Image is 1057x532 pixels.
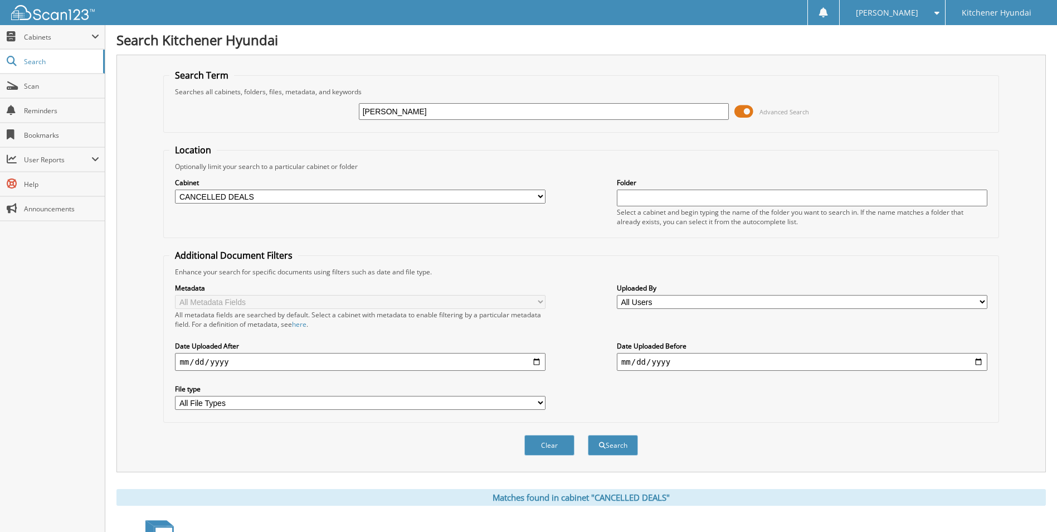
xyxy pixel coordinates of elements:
span: User Reports [24,155,91,165]
label: Metadata [175,283,545,293]
div: Select a cabinet and begin typing the name of the folder you want to search in. If the name match... [617,207,987,226]
span: Kitchener Hyundai [962,9,1031,16]
span: Scan [24,81,99,91]
legend: Additional Document Filters [169,249,298,262]
img: scan123-logo-white.svg [11,5,95,20]
h1: Search Kitchener Hyundai [116,31,1046,49]
legend: Search Term [169,69,234,81]
input: start [175,353,545,371]
span: Announcements [24,204,99,214]
input: end [617,353,987,371]
div: Matches found in cabinet "CANCELLED DEALS" [116,489,1046,506]
label: Date Uploaded Before [617,341,987,351]
div: Enhance your search for specific documents using filters such as date and file type. [169,267,992,277]
legend: Location [169,144,217,156]
span: Help [24,180,99,189]
label: Date Uploaded After [175,341,545,351]
span: Cabinets [24,32,91,42]
a: here [292,320,306,329]
label: File type [175,384,545,394]
span: Bookmarks [24,130,99,140]
button: Search [588,435,638,456]
div: All metadata fields are searched by default. Select a cabinet with metadata to enable filtering b... [175,310,545,329]
span: [PERSON_NAME] [856,9,918,16]
button: Clear [524,435,574,456]
span: Advanced Search [759,108,809,116]
div: Searches all cabinets, folders, files, metadata, and keywords [169,87,992,96]
span: Search [24,57,98,66]
div: Optionally limit your search to a particular cabinet or folder [169,162,992,171]
span: Reminders [24,106,99,115]
label: Uploaded By [617,283,987,293]
label: Cabinet [175,178,545,187]
label: Folder [617,178,987,187]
